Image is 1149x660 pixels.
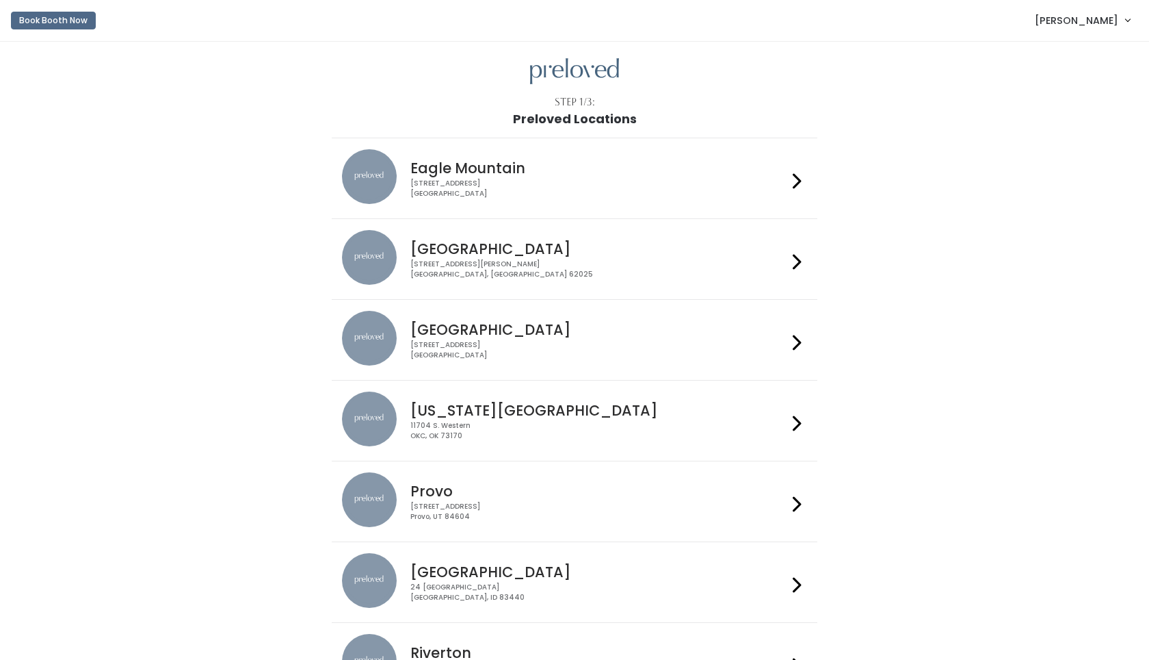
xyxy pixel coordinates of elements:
img: preloved location [342,553,397,608]
h4: [GEOGRAPHIC_DATA] [410,322,787,338]
div: [STREET_ADDRESS] [GEOGRAPHIC_DATA] [410,340,787,360]
a: [PERSON_NAME] [1021,5,1144,35]
a: preloved location [GEOGRAPHIC_DATA] 24 [GEOGRAPHIC_DATA][GEOGRAPHIC_DATA], ID 83440 [342,553,806,611]
a: preloved location Provo [STREET_ADDRESS]Provo, UT 84604 [342,472,806,531]
div: Step 1/3: [555,95,595,110]
div: [STREET_ADDRESS] [GEOGRAPHIC_DATA] [410,179,787,199]
button: Book Booth Now [11,12,96,29]
h4: [GEOGRAPHIC_DATA] [410,564,787,580]
div: [STREET_ADDRESS] Provo, UT 84604 [410,502,787,522]
a: preloved location [GEOGRAPHIC_DATA] [STREET_ADDRESS][PERSON_NAME][GEOGRAPHIC_DATA], [GEOGRAPHIC_D... [342,230,806,288]
h4: [GEOGRAPHIC_DATA] [410,241,787,257]
h4: Eagle Mountain [410,160,787,176]
h4: Provo [410,483,787,499]
h4: [US_STATE][GEOGRAPHIC_DATA] [410,403,787,418]
a: Book Booth Now [11,5,96,36]
img: preloved location [342,311,397,366]
a: preloved location Eagle Mountain [STREET_ADDRESS][GEOGRAPHIC_DATA] [342,149,806,207]
a: preloved location [US_STATE][GEOGRAPHIC_DATA] 11704 S. WesternOKC, OK 73170 [342,392,806,450]
a: preloved location [GEOGRAPHIC_DATA] [STREET_ADDRESS][GEOGRAPHIC_DATA] [342,311,806,369]
div: [STREET_ADDRESS][PERSON_NAME] [GEOGRAPHIC_DATA], [GEOGRAPHIC_DATA] 62025 [410,259,787,279]
img: preloved location [342,149,397,204]
div: 11704 S. Western OKC, OK 73170 [410,421,787,441]
img: preloved location [342,472,397,527]
img: preloved location [342,392,397,446]
h1: Preloved Locations [513,112,637,126]
img: preloved location [342,230,397,285]
img: preloved logo [530,58,619,85]
span: [PERSON_NAME] [1035,13,1118,28]
div: 24 [GEOGRAPHIC_DATA] [GEOGRAPHIC_DATA], ID 83440 [410,583,787,602]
